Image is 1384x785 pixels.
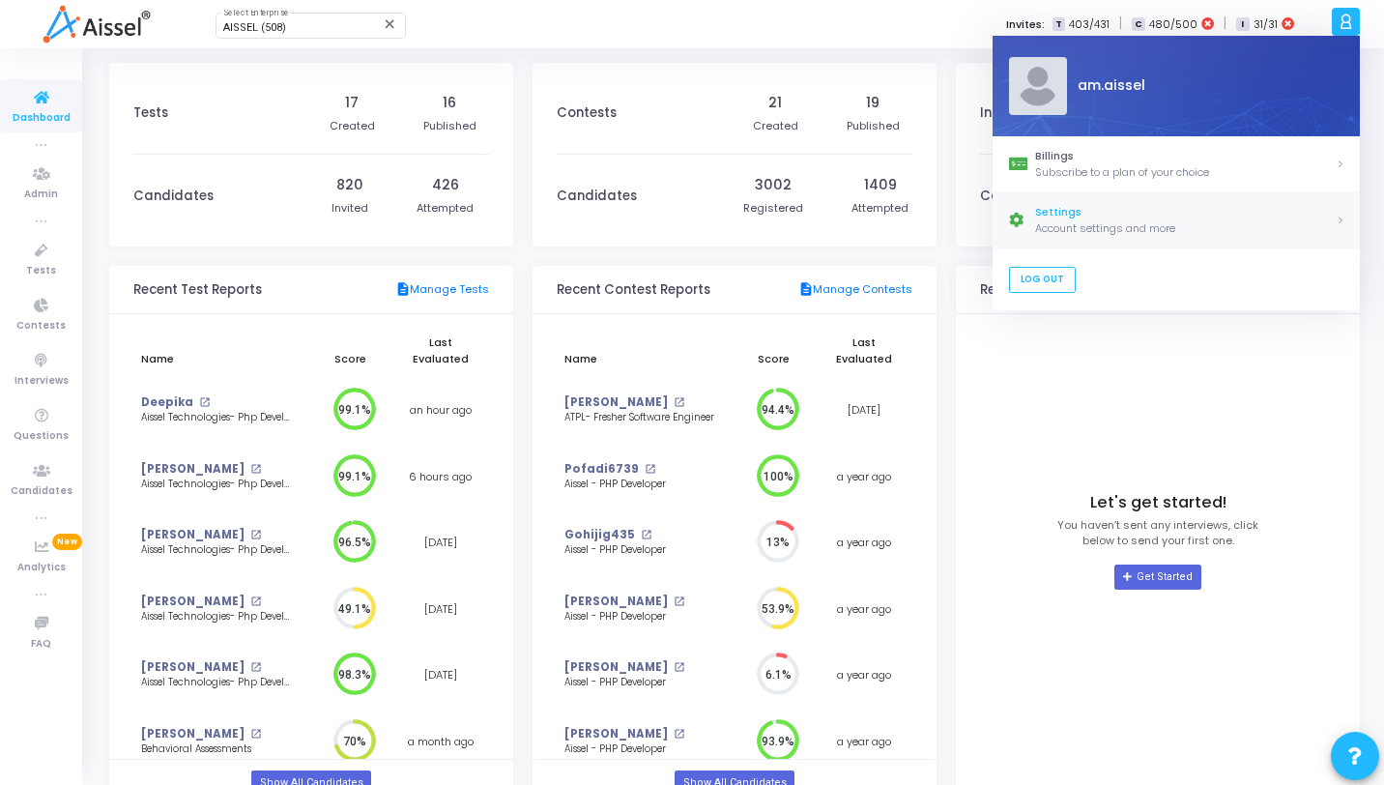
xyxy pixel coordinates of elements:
div: Attempted [851,200,908,217]
td: [DATE] [816,377,912,444]
th: Last Evaluated [392,324,489,377]
span: Dashboard [13,110,71,127]
a: Manage Contests [798,281,912,299]
mat-icon: Clear [383,16,398,32]
div: Subscribe to a plan of your choice [1035,164,1336,181]
a: [PERSON_NAME] [141,527,245,543]
td: an hour ago [392,377,489,444]
a: Manage Tests [395,281,489,299]
div: 17 [345,93,359,113]
span: Tests [26,263,56,279]
mat-icon: open_in_new [199,397,210,408]
div: Aissel Technologies- Php Developer- [141,411,291,425]
mat-icon: description [798,281,813,299]
th: Name [133,324,307,377]
div: ATPL- Fresher Software Engineer [564,411,714,425]
div: Aissel Technologies- Php Developer- [141,478,291,492]
div: am.aissel [1066,76,1343,97]
a: [PERSON_NAME] [564,394,668,411]
span: | [1224,14,1226,34]
mat-icon: open_in_new [250,464,261,475]
td: a year ago [816,576,912,643]
a: Get Started [1114,565,1200,590]
div: Aissel Technologies- Php Developer- [141,676,291,690]
h3: Candidates [980,189,1060,204]
a: [PERSON_NAME] [564,594,668,610]
td: [DATE] [392,642,489,709]
a: [PERSON_NAME] [141,659,245,676]
a: [PERSON_NAME] [141,461,245,478]
span: Analytics [17,560,66,576]
div: Account settings and more [1035,220,1336,237]
span: 480/500 [1149,16,1197,33]
th: Score [307,324,391,377]
div: 16 [443,93,456,113]
div: Aissel - PHP Developer [564,543,714,558]
h3: Interviews [980,105,1046,121]
div: 3002 [755,175,792,195]
span: Contests [16,318,66,334]
td: a year ago [816,709,912,775]
td: a year ago [816,509,912,576]
h3: Recent Interview Reports [980,282,1139,298]
span: FAQ [31,636,51,653]
a: Gohijig435 [564,527,635,543]
div: 820 [336,175,363,195]
mat-icon: open_in_new [250,596,261,607]
div: 19 [866,93,879,113]
span: New [52,534,82,550]
a: Pofadi6739 [564,461,639,478]
a: Log Out [1008,267,1075,293]
div: Invited [332,200,368,217]
h3: Recent Test Reports [133,282,262,298]
td: a year ago [816,642,912,709]
h3: Candidates [133,189,214,204]
img: Profile Picture [1008,57,1066,115]
th: Score [731,324,815,377]
span: Questions [14,428,69,445]
div: Created [330,118,375,134]
a: SettingsAccount settings and more [993,192,1360,248]
span: Interviews [14,373,69,390]
mat-icon: open_in_new [250,530,261,540]
div: Attempted [417,200,474,217]
td: 6 hours ago [392,444,489,510]
div: Aissel - PHP Developer [564,478,714,492]
img: logo [43,5,150,44]
mat-icon: open_in_new [674,596,684,607]
mat-icon: open_in_new [674,729,684,740]
mat-icon: description [395,281,410,299]
div: Aissel Technologies- Php Developer- [141,543,291,558]
div: Billings [1035,148,1336,164]
span: C [1132,17,1144,32]
mat-icon: open_in_new [645,464,655,475]
span: | [1119,14,1122,34]
span: Admin [24,187,58,203]
h3: Candidates [557,189,637,204]
span: 403/431 [1069,16,1110,33]
mat-icon: open_in_new [674,397,684,408]
div: Settings [1035,205,1336,221]
p: You haven’t sent any interviews, click below to send your first one. [1057,517,1258,549]
mat-icon: open_in_new [250,662,261,673]
div: Aissel - PHP Developer [564,742,714,757]
label: Invites: [1006,16,1045,33]
mat-icon: open_in_new [250,729,261,740]
div: 426 [432,175,459,195]
h3: Contests [557,105,617,121]
a: [PERSON_NAME] [141,594,245,610]
td: a year ago [816,444,912,510]
mat-icon: open_in_new [674,662,684,673]
td: [DATE] [392,576,489,643]
th: Name [557,324,731,377]
td: a month ago [392,709,489,775]
div: Aissel - PHP Developer [564,676,714,690]
div: Published [847,118,900,134]
div: Aissel Technologies- Php Developer- [141,610,291,625]
span: 31/31 [1254,16,1278,33]
a: Deepika [141,394,193,411]
div: Registered [743,200,803,217]
div: Published [423,118,476,134]
span: Candidates [11,483,72,500]
h4: Let's get started! [1090,493,1226,512]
